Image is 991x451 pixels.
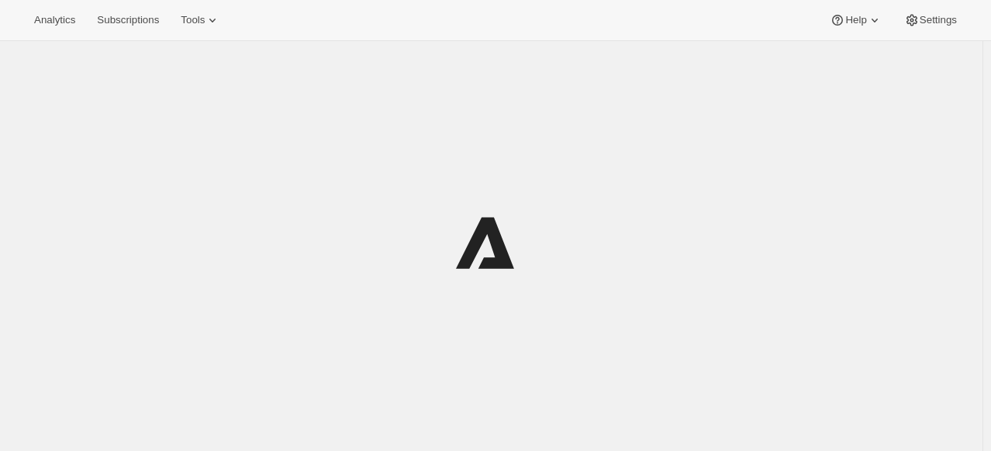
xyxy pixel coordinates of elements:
span: Help [845,14,866,26]
button: Settings [895,9,966,31]
span: Settings [920,14,957,26]
button: Analytics [25,9,85,31]
button: Tools [171,9,230,31]
button: Help [820,9,891,31]
span: Subscriptions [97,14,159,26]
span: Analytics [34,14,75,26]
span: Tools [181,14,205,26]
button: Subscriptions [88,9,168,31]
